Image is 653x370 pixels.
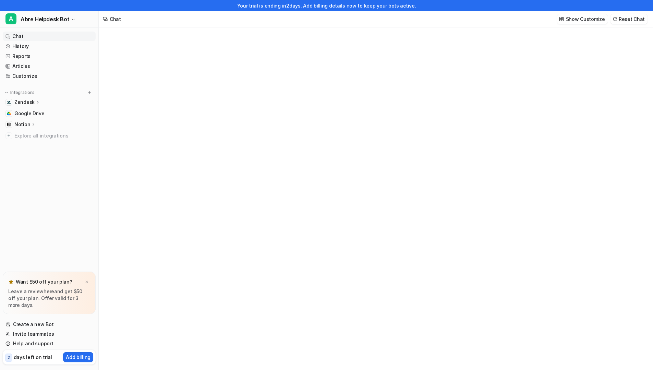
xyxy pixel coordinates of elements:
[7,111,11,116] img: Google Drive
[14,110,45,117] span: Google Drive
[7,100,11,104] img: Zendesk
[5,132,12,139] img: explore all integrations
[63,352,93,362] button: Add billing
[303,3,345,9] a: Add billing details
[14,354,52,361] p: days left on trial
[3,71,96,81] a: Customize
[3,41,96,51] a: History
[3,61,96,71] a: Articles
[3,320,96,329] a: Create a new Bot
[14,130,93,141] span: Explore all integrations
[3,131,96,141] a: Explore all integrations
[3,329,96,339] a: Invite teammates
[559,16,564,22] img: customize
[3,51,96,61] a: Reports
[7,122,11,127] img: Notion
[66,354,90,361] p: Add billing
[3,339,96,348] a: Help and support
[3,109,96,118] a: Google DriveGoogle Drive
[87,90,92,95] img: menu_add.svg
[566,15,605,23] p: Show Customize
[5,13,16,24] span: A
[10,90,35,95] p: Integrations
[3,89,37,96] button: Integrations
[4,90,9,95] img: expand menu
[110,15,121,23] div: Chat
[8,288,90,309] p: Leave a review and get $50 off your plan. Offer valid for 3 more days.
[557,14,608,24] button: Show Customize
[610,14,648,24] button: Reset Chat
[85,280,89,284] img: x
[14,99,35,106] p: Zendesk
[8,279,14,285] img: star
[613,16,617,22] img: reset
[3,32,96,41] a: Chat
[8,355,10,361] p: 2
[44,288,54,294] a: here
[14,121,30,128] p: Notion
[16,278,72,285] p: Want $50 off your plan?
[21,14,69,24] span: Abre Helpdesk Bot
